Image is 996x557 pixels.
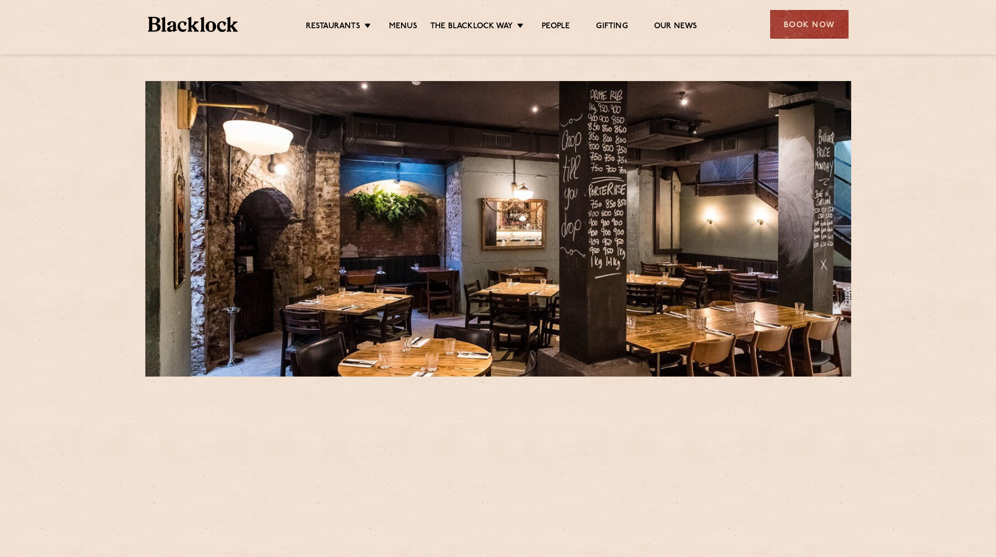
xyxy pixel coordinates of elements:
a: The Blacklock Way [430,21,513,33]
div: Book Now [770,10,849,39]
a: Restaurants [306,21,360,33]
img: BL_Textured_Logo-footer-cropped.svg [148,17,238,32]
a: People [542,21,570,33]
a: Gifting [596,21,627,33]
a: Menus [389,21,417,33]
a: Our News [654,21,697,33]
